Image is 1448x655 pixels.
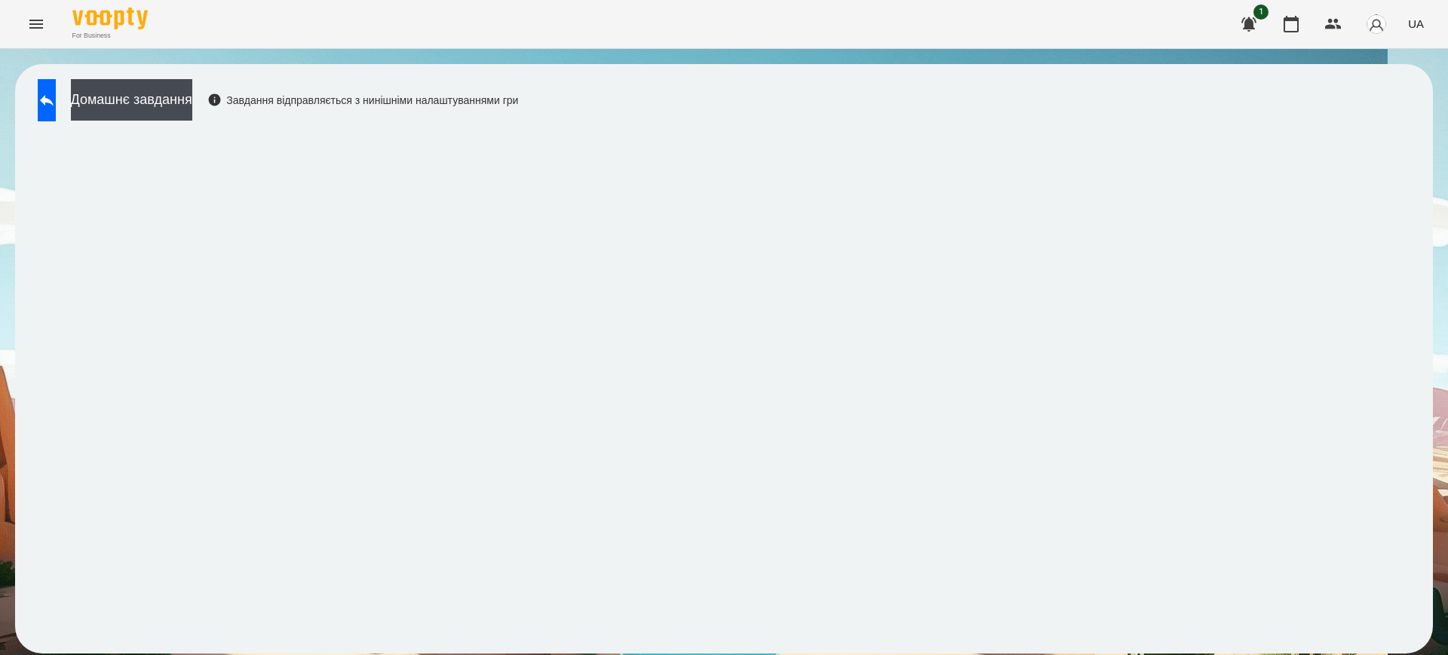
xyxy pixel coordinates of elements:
[72,8,148,29] img: Voopty Logo
[1408,16,1424,32] span: UA
[72,31,148,41] span: For Business
[1253,5,1269,20] span: 1
[1402,10,1430,38] button: UA
[18,6,54,42] button: Menu
[207,93,519,108] div: Завдання відправляється з нинішніми налаштуваннями гри
[71,79,192,121] button: Домашнє завдання
[1366,14,1387,35] img: avatar_s.png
